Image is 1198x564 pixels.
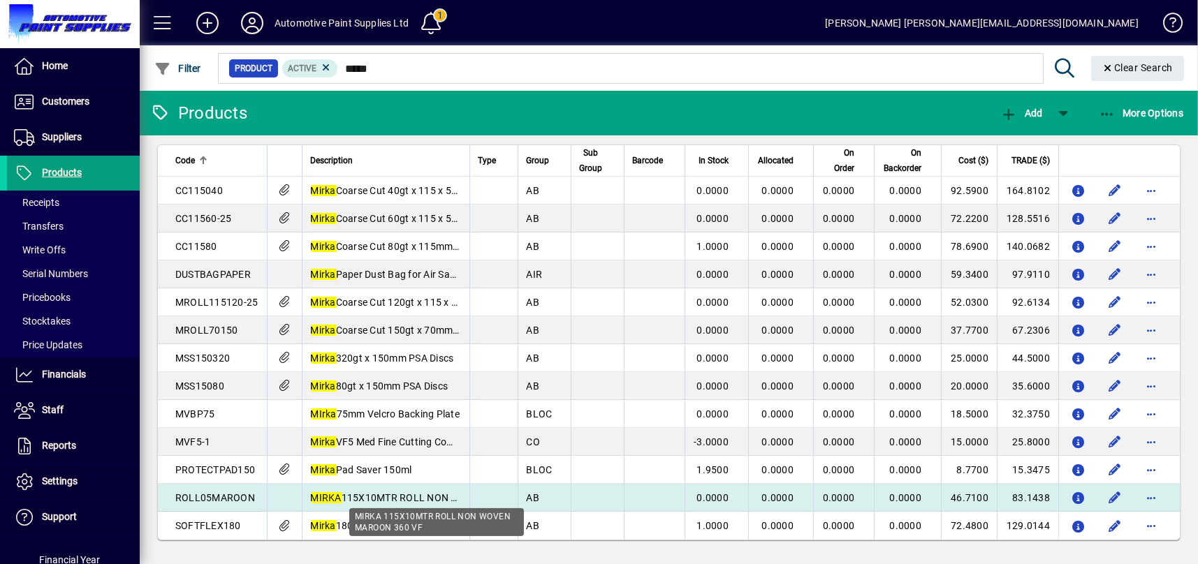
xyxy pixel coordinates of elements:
td: 83.1438 [997,484,1058,512]
span: 0.0000 [697,213,729,224]
span: Allocated [758,153,794,168]
div: [PERSON_NAME] [PERSON_NAME][EMAIL_ADDRESS][DOMAIN_NAME] [825,12,1139,34]
a: Serial Numbers [7,262,140,285]
button: More options [1140,459,1162,481]
span: Barcode [633,153,664,168]
span: 0.0000 [823,520,855,531]
div: Allocated [757,153,806,168]
div: Type [479,153,509,168]
span: 0.0000 [697,492,729,503]
button: More options [1140,403,1162,425]
span: ROLL05MAROON [175,492,255,503]
a: Settings [7,464,140,499]
span: 1.9500 [697,464,729,475]
span: More Options [1099,107,1184,119]
button: Edit [1104,431,1126,453]
em: Mirka [311,185,336,196]
span: Suppliers [42,131,82,142]
span: 180Gt Softflex 115mm x 25Met Perforated Roll [311,520,546,531]
span: Code [175,153,195,168]
div: On Backorder [883,145,934,176]
span: 0.0000 [890,492,922,503]
span: Financials [42,369,86,380]
span: Reports [42,440,76,451]
a: Reports [7,429,140,463]
button: Add [185,10,230,36]
span: 320gt x 150mm PSA Discs [311,352,454,364]
span: 0.0000 [697,325,729,336]
span: 0.0000 [823,297,855,308]
td: 72.2200 [941,205,997,232]
span: 0.0000 [823,436,855,447]
span: Serial Numbers [14,268,88,279]
td: 59.3400 [941,260,997,288]
span: On Backorder [883,145,921,176]
button: Edit [1104,291,1126,313]
td: 52.0300 [941,288,997,316]
span: Paper Dust Bag for Air Sander (10pack) [311,269,513,280]
span: 0.0000 [761,325,794,336]
div: Products [150,102,247,124]
span: 0.0000 [823,380,855,392]
a: Knowledge Base [1153,3,1181,48]
span: Staff [42,404,64,415]
a: Customers [7,84,140,119]
button: Profile [230,10,275,36]
span: AB [527,492,540,503]
span: Group [527,153,550,168]
div: Sub Group [580,145,615,176]
em: Mirka [311,241,336,252]
em: Mirka [311,297,336,308]
button: Edit [1104,487,1126,509]
span: 0.0000 [761,297,794,308]
mat-chip: Activation Status: Active [282,59,338,77]
div: In Stock [694,153,742,168]
span: 0.0000 [761,520,794,531]
span: 0.0000 [823,269,855,280]
a: Price Updates [7,333,140,357]
span: 0.0000 [890,380,922,392]
td: 32.3750 [997,400,1058,428]
span: 0.0000 [761,352,794,364]
span: Cost ($) [958,153,988,168]
div: MIRKA 115X10MTR ROLL NON WOVEN MAROON 360 VF [349,508,524,536]
span: 0.0000 [823,213,855,224]
span: BLOC [527,464,553,475]
span: 0.0000 [823,492,855,503]
span: 0.0000 [761,436,794,447]
td: 46.7100 [941,484,997,512]
button: More options [1140,291,1162,313]
td: 18.5000 [941,400,997,428]
span: Sub Group [580,145,603,176]
button: More options [1140,179,1162,202]
em: Mirka [311,269,336,280]
a: Pricebooks [7,285,140,309]
span: BLOC [527,408,553,420]
span: In Stock [699,153,729,168]
span: On Order [822,145,854,176]
span: Receipts [14,197,59,208]
a: Home [7,49,140,84]
button: Edit [1104,375,1126,397]
em: MIRKA [311,492,342,503]
span: Stocktakes [14,316,71,327]
button: More options [1140,319,1162,341]
span: CC115040 [175,185,223,196]
span: 0.0000 [823,352,855,364]
td: 25.0000 [941,344,997,372]
em: Mirka [311,325,336,336]
span: Support [42,511,77,522]
span: 1.0000 [697,241,729,252]
button: More options [1140,207,1162,230]
span: AB [527,352,540,364]
span: MVF5-1 [175,436,211,447]
span: AB [527,185,540,196]
span: 0.0000 [823,464,855,475]
span: 0.0000 [823,408,855,420]
span: 0.0000 [890,352,922,364]
span: Product [235,61,272,75]
span: 1.0000 [697,520,729,531]
span: 0.0000 [697,297,729,308]
span: 0.0000 [890,520,922,531]
span: Clear Search [1102,62,1174,73]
